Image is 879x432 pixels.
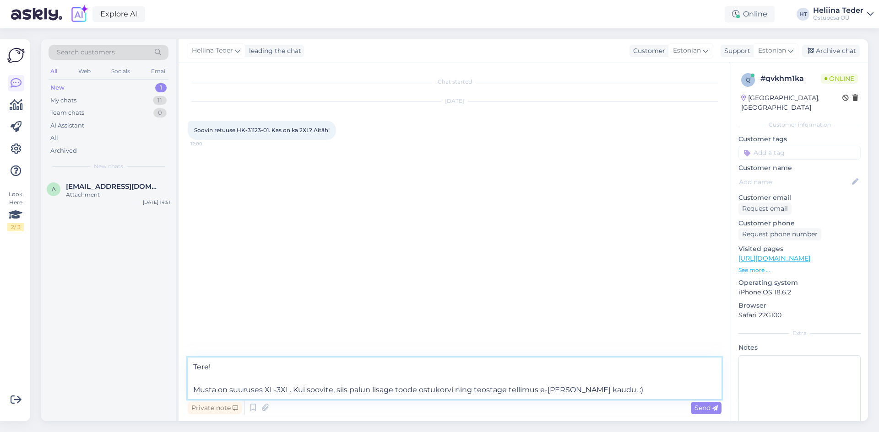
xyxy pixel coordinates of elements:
span: Estonian [758,46,786,56]
div: AI Assistant [50,121,84,130]
p: Customer phone [738,219,861,228]
p: Customer tags [738,134,861,144]
div: Look Here [7,190,24,231]
div: Customer [629,46,665,56]
div: Private note [188,402,242,414]
a: Explore AI [92,6,145,22]
div: HT [797,8,809,21]
div: leading the chat [245,46,301,56]
div: [DATE] 14:51 [143,199,170,206]
a: [URL][DOMAIN_NAME] [738,254,810,262]
span: Heliina Teder [192,46,233,56]
span: Soovin retuuse HK-31123-01. Kas on ka 2XL? Aitäh! [194,127,330,133]
div: New [50,83,65,92]
p: Operating system [738,278,861,288]
div: [DATE] [188,97,722,105]
div: 11 [153,96,167,105]
p: Customer email [738,193,861,203]
p: See more ... [738,266,861,274]
div: All [50,133,58,143]
span: Alekseiivanov64@gmail.com [66,182,161,191]
div: Support [721,46,750,56]
div: Attachment [66,191,170,199]
a: Heliina TederOstupesa OÜ [813,7,874,21]
span: Search customers [57,48,115,57]
div: 1 [155,83,167,92]
span: A [52,186,56,192]
p: Browser [738,301,861,310]
p: Notes [738,343,861,352]
span: Online [821,74,858,84]
div: # qvkhm1ka [760,73,821,84]
div: Online [725,6,775,22]
span: New chats [94,162,123,171]
p: Safari 22G100 [738,310,861,320]
div: Heliina Teder [813,7,863,14]
div: Extra [738,329,861,337]
span: 12:00 [190,140,225,147]
div: Request phone number [738,228,821,240]
p: Customer name [738,163,861,173]
span: q [746,76,750,83]
div: All [49,65,59,77]
div: Chat started [188,78,722,86]
div: [GEOGRAPHIC_DATA], [GEOGRAPHIC_DATA] [741,93,842,112]
div: Archived [50,146,77,155]
div: Web [76,65,92,77]
input: Add name [739,177,850,187]
textarea: Tere! Musta on suuruses XL-3XL. Kui soovite, siis palun lisage toode ostukorvi ning teostage tell... [188,357,722,399]
div: Team chats [50,108,84,117]
div: 2 / 3 [7,223,24,231]
div: Ostupesa OÜ [813,14,863,21]
p: Visited pages [738,244,861,254]
div: Archive chat [802,45,860,57]
img: explore-ai [70,5,89,24]
span: Estonian [673,46,701,56]
div: 0 [153,108,167,117]
div: My chats [50,96,76,105]
div: Customer information [738,121,861,129]
img: Askly Logo [7,47,25,64]
div: Email [149,65,168,77]
div: Request email [738,203,792,215]
span: Send [695,404,718,412]
div: Socials [109,65,132,77]
p: iPhone OS 18.6.2 [738,288,861,297]
input: Add a tag [738,146,861,160]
